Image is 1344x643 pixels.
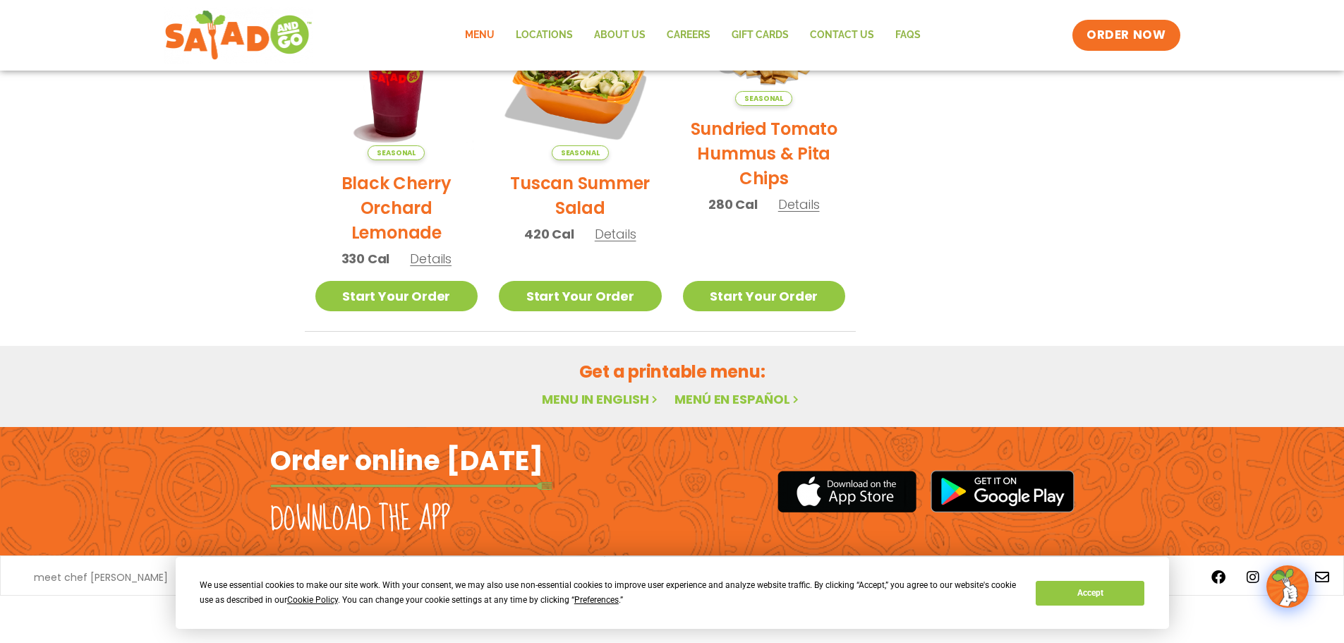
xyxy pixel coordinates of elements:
[931,470,1074,512] img: google_play
[574,595,619,605] span: Preferences
[1268,567,1307,606] img: wpChatIcon
[270,443,543,478] h2: Order online [DATE]
[777,469,916,515] img: appstore
[34,572,168,582] a: meet chef [PERSON_NAME]
[499,281,662,311] a: Start Your Order
[305,359,1040,384] h2: Get a printable menu:
[542,390,660,408] a: Menu in English
[454,19,931,52] nav: Menu
[1036,581,1144,606] button: Accept
[270,482,552,490] img: fork
[287,595,338,605] span: Cookie Policy
[683,116,846,191] h2: Sundried Tomato Hummus & Pita Chips
[885,19,931,52] a: FAQs
[778,196,820,213] span: Details
[368,145,425,160] span: Seasonal
[164,7,313,64] img: new-SAG-logo-768×292
[315,281,478,311] a: Start Your Order
[1086,27,1166,44] span: ORDER NOW
[524,224,574,244] span: 420 Cal
[721,19,799,52] a: GIFT CARDS
[735,91,792,106] span: Seasonal
[674,390,801,408] a: Menú en español
[410,250,452,268] span: Details
[595,225,636,243] span: Details
[270,500,450,539] h2: Download the app
[683,281,846,311] a: Start Your Order
[505,19,583,52] a: Locations
[799,19,885,52] a: Contact Us
[1072,20,1180,51] a: ORDER NOW
[200,578,1019,608] div: We use essential cookies to make our site work. With your consent, we may also use non-essential ...
[315,171,478,245] h2: Black Cherry Orchard Lemonade
[454,19,505,52] a: Menu
[341,249,390,268] span: 330 Cal
[583,19,656,52] a: About Us
[176,557,1169,629] div: Cookie Consent Prompt
[552,145,609,160] span: Seasonal
[499,171,662,220] h2: Tuscan Summer Salad
[656,19,721,52] a: Careers
[708,195,758,214] span: 280 Cal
